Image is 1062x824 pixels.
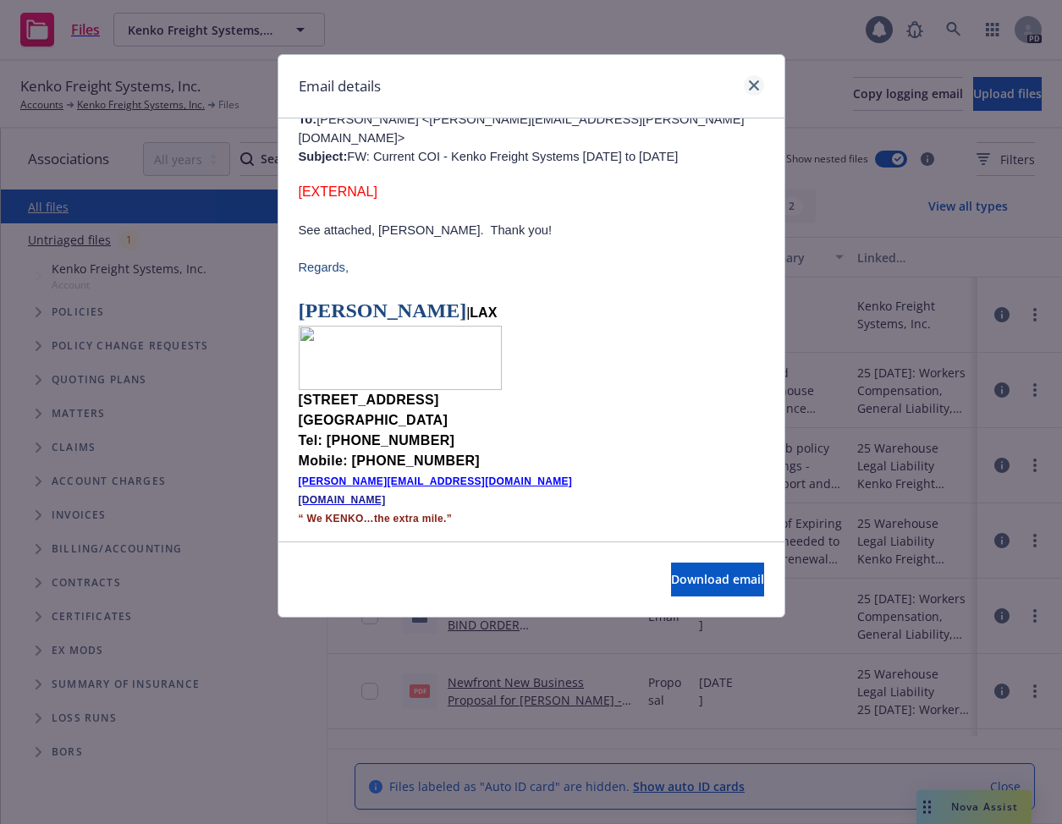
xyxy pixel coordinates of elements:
button: Download email [671,563,764,596]
span: [PERSON_NAME] [299,299,467,321]
span: [EXTERNAL] [299,184,377,199]
span: [PERSON_NAME][EMAIL_ADDRESS][DOMAIN_NAME] [299,475,573,487]
span: [DOMAIN_NAME] [299,494,386,506]
h1: Email details [299,75,381,97]
b: LAX [470,305,497,320]
a: close [744,75,764,96]
a: [PERSON_NAME][EMAIL_ADDRESS][DOMAIN_NAME] [299,474,573,487]
p: See attached, [PERSON_NAME]. Thank you! [299,221,764,239]
span: Download email [671,571,764,587]
span: [GEOGRAPHIC_DATA] [299,413,448,427]
span: | [466,305,497,320]
span: “ We KENKO…the extra mile.” [299,513,453,525]
span: [STREET_ADDRESS] [299,393,439,407]
img: image001.png@01DC2BDB.DFE521C0 [299,326,502,390]
span: Tel: [PHONE_NUMBER] [299,433,455,448]
b: Subject: [299,150,348,163]
span: Mobile: [PHONE_NUMBER] [299,453,480,468]
span: Regards, [299,261,349,274]
a: [DOMAIN_NAME] [299,492,386,506]
b: To: [299,113,317,126]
